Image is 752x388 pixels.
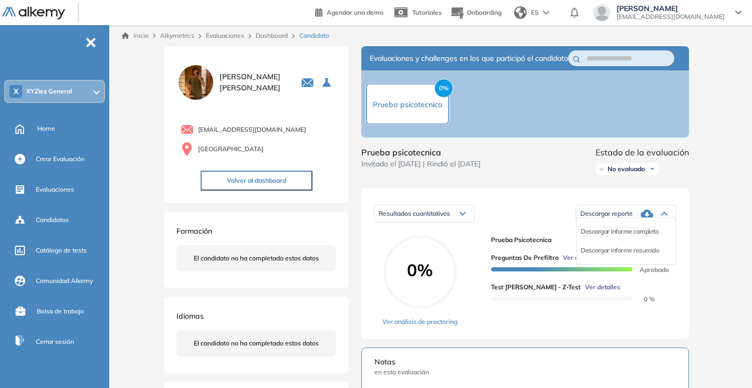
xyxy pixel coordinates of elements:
span: Aprobado [631,266,669,274]
span: El candidato no ha completado estos datos [194,339,319,348]
span: Agendar una demo [327,8,383,16]
span: Onboarding [467,8,502,16]
span: en esta evaluación [374,368,676,377]
span: Idiomas [176,311,204,321]
span: 0% [383,261,457,278]
img: Ícono de flecha [649,166,655,172]
span: Notas [374,356,676,368]
a: Agendar una demo [315,5,383,18]
span: [GEOGRAPHIC_DATA] [198,144,264,154]
span: Evaluaciones y challenges en los que participó el candidato [370,53,568,64]
span: Prueba psicotecnica [491,235,668,245]
span: [PERSON_NAME] [PERSON_NAME] [220,71,288,93]
span: Invitado el [DATE] | Rindió el [DATE] [361,159,481,170]
span: Preguntas de Prefiltro [491,253,559,263]
span: XYZies General [26,87,72,96]
button: Volver al dashboard [201,171,312,191]
button: Ver detalles [559,253,598,263]
span: Resultados cuantitativos [379,209,450,217]
a: Inicio [122,31,149,40]
img: arrow [543,11,549,15]
li: Descargar informe completo [581,226,659,237]
span: Ver detalles [585,282,620,292]
span: No evaluado [608,165,645,173]
span: Crear Evaluación [36,154,85,164]
img: PROFILE_MENU_LOGO_USER [176,63,215,102]
img: Logo [2,7,65,20]
span: El candidato no ha completado estos datos [194,254,319,263]
a: Ver análisis de proctoring [382,317,457,327]
span: Candidatos [36,215,69,225]
span: Cerrar sesión [36,337,74,347]
li: Descargar informe resumido [581,245,659,256]
span: [EMAIL_ADDRESS][DOMAIN_NAME] [198,125,306,134]
iframe: Chat Widget [699,338,752,388]
span: ES [531,8,539,17]
span: 0 % [631,295,655,303]
span: Prueba psicotecnica [373,100,443,109]
a: Dashboard [256,32,288,39]
span: Descargar reporte [580,209,633,218]
span: Alkymetrics [160,32,194,39]
span: Candidato [299,31,329,40]
span: Test [PERSON_NAME] - Z-Test [491,282,581,292]
button: Ver detalles [581,282,620,292]
span: Home [37,124,55,133]
span: Comunidad Alkemy [36,276,93,286]
a: Evaluaciones [206,32,244,39]
span: Ver detalles [563,253,598,263]
span: 0% [434,79,453,98]
div: Widget de chat [699,338,752,388]
span: Formación [176,226,212,236]
span: [PERSON_NAME] [617,4,725,13]
span: Catálogo de tests [36,246,87,255]
span: Tutoriales [412,8,442,16]
span: [EMAIL_ADDRESS][DOMAIN_NAME] [617,13,725,21]
span: X [14,87,18,96]
button: Onboarding [450,2,502,24]
span: Bolsa de trabajo [37,307,84,316]
span: Evaluaciones [36,185,74,194]
span: Estado de la evaluación [596,146,689,159]
img: world [514,6,527,19]
span: Prueba psicotecnica [361,146,481,159]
